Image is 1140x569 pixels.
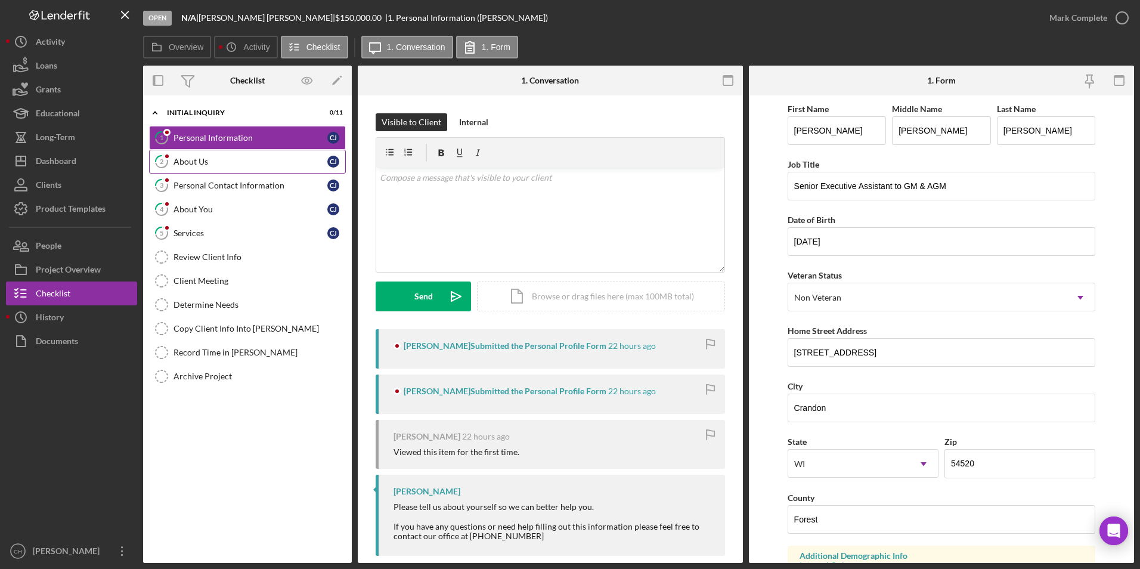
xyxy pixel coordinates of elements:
[36,197,106,224] div: Product Templates
[944,437,957,447] label: Zip
[6,329,137,353] button: Documents
[6,539,137,563] button: CH[PERSON_NAME]
[149,293,346,317] a: Determine Needs
[788,159,819,169] label: Job Title
[174,276,345,286] div: Client Meeting
[521,76,579,85] div: 1. Conversation
[36,234,61,261] div: People
[6,305,137,329] a: History
[149,341,346,364] a: Record Time in [PERSON_NAME]
[149,364,346,388] a: Archive Project
[794,293,841,302] div: Non Veteran
[327,180,339,191] div: C J
[321,109,343,116] div: 0 / 11
[459,113,488,131] div: Internal
[243,42,269,52] label: Activity
[788,326,867,336] label: Home Street Address
[394,447,519,457] div: Viewed this item for the first time.
[482,42,510,52] label: 1. Form
[143,11,172,26] div: Open
[394,432,460,441] div: [PERSON_NAME]
[160,157,163,165] tspan: 2
[174,348,345,357] div: Record Time in [PERSON_NAME]
[6,149,137,173] button: Dashboard
[181,13,199,23] div: |
[160,181,163,189] tspan: 3
[36,282,70,308] div: Checklist
[181,13,196,23] b: N/A
[6,173,137,197] button: Clients
[6,54,137,78] button: Loans
[6,30,137,54] button: Activity
[149,197,346,221] a: 4About YouCJ
[174,324,345,333] div: Copy Client Info Into [PERSON_NAME]
[36,125,75,152] div: Long-Term
[36,30,65,57] div: Activity
[608,386,656,396] time: 2025-08-13 22:19
[143,36,211,58] button: Overview
[892,104,942,114] label: Middle Name
[1099,517,1128,545] div: Open Intercom Messenger
[174,372,345,381] div: Archive Project
[6,258,137,282] button: Project Overview
[327,156,339,168] div: C J
[214,36,277,58] button: Activity
[36,78,61,104] div: Grants
[382,113,441,131] div: Visible to Client
[404,386,606,396] div: [PERSON_NAME] Submitted the Personal Profile Form
[1049,6,1107,30] div: Mark Complete
[149,150,346,174] a: 2About UsCJ
[36,149,76,176] div: Dashboard
[394,522,713,541] div: If you have any questions or need help filling out this information please feel free to contact o...
[788,381,803,391] label: City
[414,282,433,311] div: Send
[30,539,107,566] div: [PERSON_NAME]
[6,282,137,305] button: Checklist
[327,203,339,215] div: C J
[306,42,340,52] label: Checklist
[997,104,1036,114] label: Last Name
[174,205,327,214] div: About You
[149,245,346,269] a: Review Client Info
[36,101,80,128] div: Educational
[927,76,956,85] div: 1. Form
[199,13,335,23] div: [PERSON_NAME] [PERSON_NAME] |
[394,487,460,496] div: [PERSON_NAME]
[6,197,137,221] button: Product Templates
[174,181,327,190] div: Personal Contact Information
[6,234,137,258] a: People
[404,341,606,351] div: [PERSON_NAME] Submitted the Personal Profile Form
[149,221,346,245] a: 5ServicesCJ
[36,305,64,332] div: History
[36,329,78,356] div: Documents
[327,132,339,144] div: C J
[788,215,835,225] label: Date of Birth
[1037,6,1134,30] button: Mark Complete
[387,42,445,52] label: 1. Conversation
[376,282,471,311] button: Send
[174,157,327,166] div: About Us
[160,229,163,237] tspan: 5
[160,134,163,141] tspan: 1
[149,174,346,197] a: 3Personal Contact InformationCJ
[36,54,57,81] div: Loans
[169,42,203,52] label: Overview
[230,76,265,85] div: Checklist
[6,125,137,149] button: Long-Term
[174,252,345,262] div: Review Client Info
[167,109,313,116] div: Initial Inquiry
[14,548,22,555] text: CH
[160,205,164,213] tspan: 4
[794,459,805,469] div: WI
[174,300,345,310] div: Determine Needs
[36,258,101,284] div: Project Overview
[6,78,137,101] button: Grants
[6,101,137,125] a: Educational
